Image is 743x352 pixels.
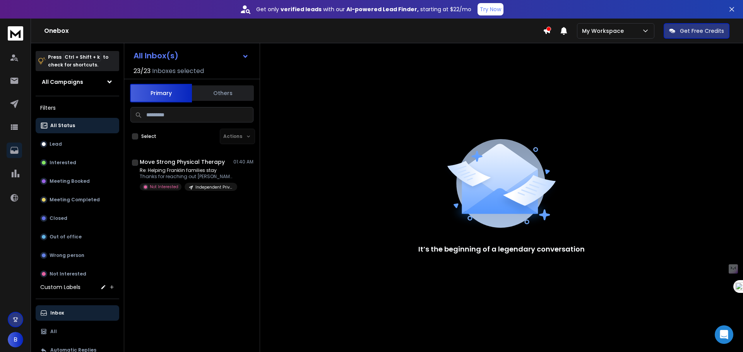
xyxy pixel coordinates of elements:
[346,5,419,13] strong: AI-powered Lead Finder,
[480,5,501,13] p: Try Now
[63,53,101,61] span: Ctrl + Shift + k
[478,3,503,15] button: Try Now
[418,244,585,255] p: It’s the beginning of a legendary conversation
[664,23,729,39] button: Get Free Credits
[36,229,119,245] button: Out of office
[256,5,471,13] p: Get only with our starting at $22/mo
[36,173,119,189] button: Meeting Booked
[50,328,57,335] p: All
[50,215,67,221] p: Closed
[140,167,233,173] p: Re: Helping Franklin families stay
[715,325,733,344] div: Open Intercom Messenger
[50,252,84,258] p: Wrong person
[582,27,627,35] p: My Workspace
[140,158,225,166] h1: Move Strong Physical Therapy
[233,159,253,165] p: 01:40 AM
[36,102,119,113] h3: Filters
[680,27,724,35] p: Get Free Credits
[192,85,254,102] button: Others
[50,122,75,129] p: All Status
[50,234,82,240] p: Out of office
[281,5,322,13] strong: verified leads
[36,192,119,207] button: Meeting Completed
[134,52,178,60] h1: All Inbox(s)
[36,324,119,339] button: All
[36,211,119,226] button: Closed
[40,283,80,291] h3: Custom Labels
[8,332,23,347] button: B
[42,78,83,86] h1: All Campaigns
[130,84,192,102] button: Primary
[36,74,119,90] button: All Campaigns
[50,310,64,316] p: Inbox
[50,271,86,277] p: Not Interested
[127,48,255,63] button: All Inbox(s)
[36,155,119,170] button: Interested
[152,66,204,76] h3: Inboxes selected
[50,197,100,203] p: Meeting Completed
[150,184,178,190] p: Not Interested
[8,26,23,41] img: logo
[48,53,108,69] p: Press to check for shortcuts.
[50,178,90,184] p: Meeting Booked
[134,66,151,76] span: 23 / 23
[36,136,119,152] button: Lead
[50,160,76,166] p: Interested
[140,173,233,180] p: Thanks for reaching out [PERSON_NAME]!
[36,266,119,282] button: Not Interested
[36,248,119,263] button: Wrong person
[36,305,119,321] button: Inbox
[195,184,233,190] p: Independent Private Pay OT and PT
[44,26,543,36] h1: Onebox
[36,118,119,133] button: All Status
[141,133,156,139] label: Select
[50,141,62,147] p: Lead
